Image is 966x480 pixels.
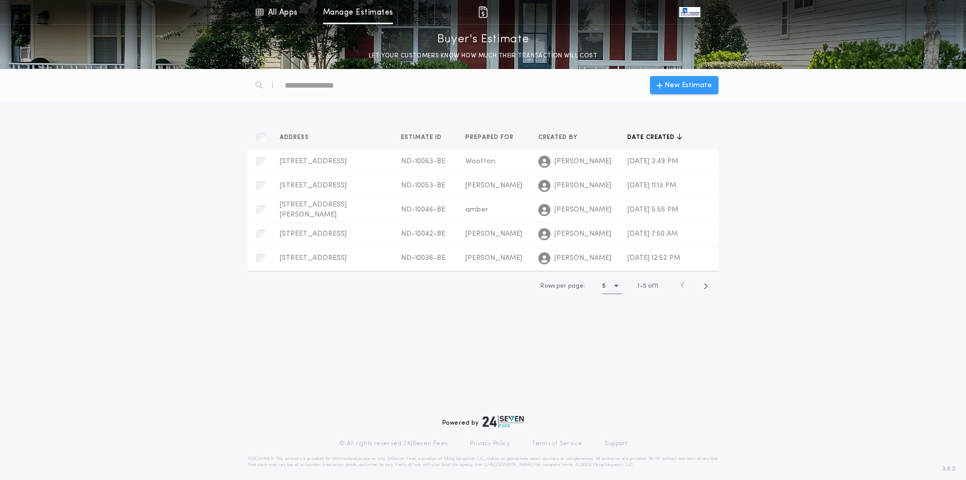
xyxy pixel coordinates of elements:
span: [DATE] 11:13 PM [627,182,676,189]
span: 5 [643,283,647,289]
a: Support [604,440,627,448]
span: Address [280,133,311,142]
button: Created by [538,132,585,143]
span: 3.8.0 [942,464,956,473]
h1: 5 [602,281,606,291]
button: 5 [602,278,622,294]
span: Estimate ID [401,133,444,142]
span: of 11 [648,282,658,291]
span: Created by [538,133,580,142]
button: New Estimate [650,76,718,94]
span: [PERSON_NAME] [554,157,611,167]
span: [PERSON_NAME] [554,205,611,215]
a: Terms of Service [532,440,582,448]
span: New Estimate [665,80,712,91]
span: [PERSON_NAME] [465,254,522,262]
span: [PERSON_NAME] [465,182,522,189]
p: DISCLAIMER: This estimate is provided for informational purposes only. 24|Seven Fees, a product o... [248,456,718,468]
span: Date created [627,133,677,142]
img: img [477,6,489,18]
span: 1 [637,283,639,289]
span: [STREET_ADDRESS] [280,230,347,238]
span: [STREET_ADDRESS] [280,158,347,165]
button: Address [280,132,316,143]
img: vs-icon [679,7,700,17]
p: © All rights reserved. 24|Seven Fees [339,440,448,448]
span: [DATE] 12:52 PM [627,254,680,262]
a: Privacy Policy [470,440,510,448]
span: [STREET_ADDRESS] [280,182,347,189]
button: Estimate ID [401,132,449,143]
span: [STREET_ADDRESS] [280,254,347,262]
span: Rows per page: [540,283,585,289]
span: ND-10036-BE [401,254,445,262]
span: [PERSON_NAME] [554,253,611,263]
span: [PERSON_NAME] [554,229,611,239]
span: [DATE] 5:55 PM [627,206,678,214]
span: Wootton [465,158,495,165]
p: LET YOUR CUSTOMERS KNOW HOW MUCH THEIR TRANSACTION WILL COST [359,51,607,61]
span: Prepared for [465,133,516,142]
span: [PERSON_NAME] [554,181,611,191]
div: Powered by [442,416,524,428]
span: [DATE] 2:49 PM [627,158,678,165]
span: ND-10063-BE [401,158,445,165]
span: ND-10046-BE [401,206,445,214]
p: Buyer's Estimate [437,32,529,48]
span: [PERSON_NAME] [465,230,522,238]
span: [DATE] 7:50 AM [627,230,678,238]
span: ND-10053-BE [401,182,445,189]
span: amber [465,206,488,214]
a: [URL][DOMAIN_NAME] [484,463,534,467]
button: Date created [627,132,682,143]
span: ND-10042-BE [401,230,445,238]
img: logo [482,416,524,428]
span: [STREET_ADDRESS][PERSON_NAME] [280,201,347,219]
